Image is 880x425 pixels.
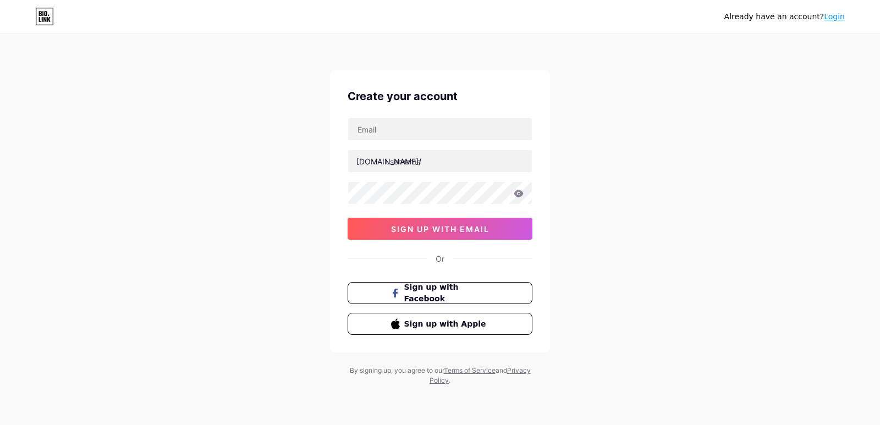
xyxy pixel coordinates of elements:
[404,282,490,305] span: Sign up with Facebook
[444,366,496,374] a: Terms of Service
[346,366,533,385] div: By signing up, you agree to our and .
[436,253,444,264] div: Or
[348,282,532,304] button: Sign up with Facebook
[348,150,532,172] input: username
[824,12,845,21] a: Login
[391,224,490,234] span: sign up with email
[348,88,532,104] div: Create your account
[348,118,532,140] input: Email
[348,313,532,335] button: Sign up with Apple
[404,318,490,330] span: Sign up with Apple
[348,218,532,240] button: sign up with email
[724,11,845,23] div: Already have an account?
[356,156,421,167] div: [DOMAIN_NAME]/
